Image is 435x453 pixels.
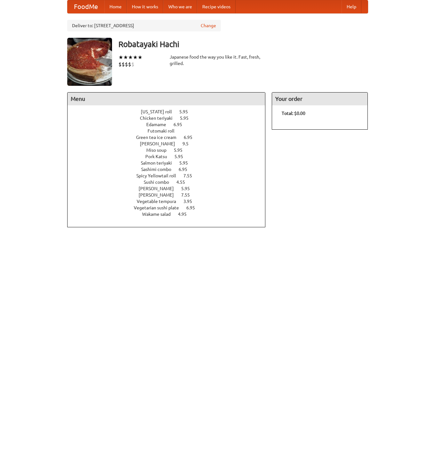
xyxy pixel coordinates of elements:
[181,186,196,191] span: 5.95
[140,141,200,146] a: [PERSON_NAME] 9.5
[186,205,201,210] span: 6.95
[118,61,122,68] li: $
[179,160,194,166] span: 5.95
[142,212,198,217] a: Wakame salad 4.95
[282,111,305,116] b: Total: $0.00
[123,54,128,61] li: ★
[136,173,182,178] span: Spicy Yellowtail roll
[146,148,194,153] a: Miso soup 5.95
[136,135,204,140] a: Green tea ice cream 6.95
[67,20,221,31] div: Deliver to: [STREET_ADDRESS]
[141,160,200,166] a: Salmon teriyaki 5.95
[137,199,204,204] a: Vegetable tempura 3.95
[146,148,173,153] span: Miso soup
[139,192,202,198] a: [PERSON_NAME] 7.55
[181,192,196,198] span: 7.55
[176,180,191,185] span: 4.55
[163,0,197,13] a: Who we are
[144,180,175,185] span: Sushi combo
[173,122,189,127] span: 6.95
[183,173,198,178] span: 7.55
[174,154,189,159] span: 5.95
[146,122,194,127] a: Edamame 6.95
[128,61,131,68] li: $
[184,135,199,140] span: 6.95
[118,54,123,61] li: ★
[170,54,266,67] div: Japanese food the way you like it. Fast, fresh, grilled.
[145,154,195,159] a: Pork Katsu 5.95
[104,0,127,13] a: Home
[139,186,202,191] a: [PERSON_NAME] 5.95
[136,135,183,140] span: Green tea ice cream
[174,148,189,153] span: 5.95
[142,212,177,217] span: Wakame salad
[68,93,265,105] h4: Menu
[182,141,195,146] span: 9.5
[134,205,185,210] span: Vegetarian sushi plate
[197,0,236,13] a: Recipe videos
[136,173,204,178] a: Spicy Yellowtail roll 7.55
[178,212,193,217] span: 4.95
[122,61,125,68] li: $
[141,109,200,114] a: [US_STATE] roll 5.95
[148,128,181,133] span: Futomaki roll
[141,167,199,172] a: Sashimi combo 6.95
[145,154,173,159] span: Pork Katsu
[183,199,198,204] span: 3.95
[180,116,195,121] span: 5.95
[131,61,134,68] li: $
[148,128,193,133] a: Futomaki roll
[128,54,133,61] li: ★
[127,0,163,13] a: How it works
[137,199,182,204] span: Vegetable tempura
[144,180,197,185] a: Sushi combo 4.55
[201,22,216,29] a: Change
[141,160,178,166] span: Salmon teriyaki
[140,116,179,121] span: Chicken teriyaki
[133,54,138,61] li: ★
[272,93,367,105] h4: Your order
[67,38,112,86] img: angular.jpg
[141,167,178,172] span: Sashimi combo
[179,109,194,114] span: 5.95
[118,38,368,51] h3: Robatayaki Hachi
[179,167,194,172] span: 6.95
[140,141,181,146] span: [PERSON_NAME]
[342,0,361,13] a: Help
[146,122,173,127] span: Edamame
[141,109,178,114] span: [US_STATE] roll
[139,186,180,191] span: [PERSON_NAME]
[68,0,104,13] a: FoodMe
[125,61,128,68] li: $
[134,205,207,210] a: Vegetarian sushi plate 6.95
[138,54,142,61] li: ★
[139,192,180,198] span: [PERSON_NAME]
[140,116,200,121] a: Chicken teriyaki 5.95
